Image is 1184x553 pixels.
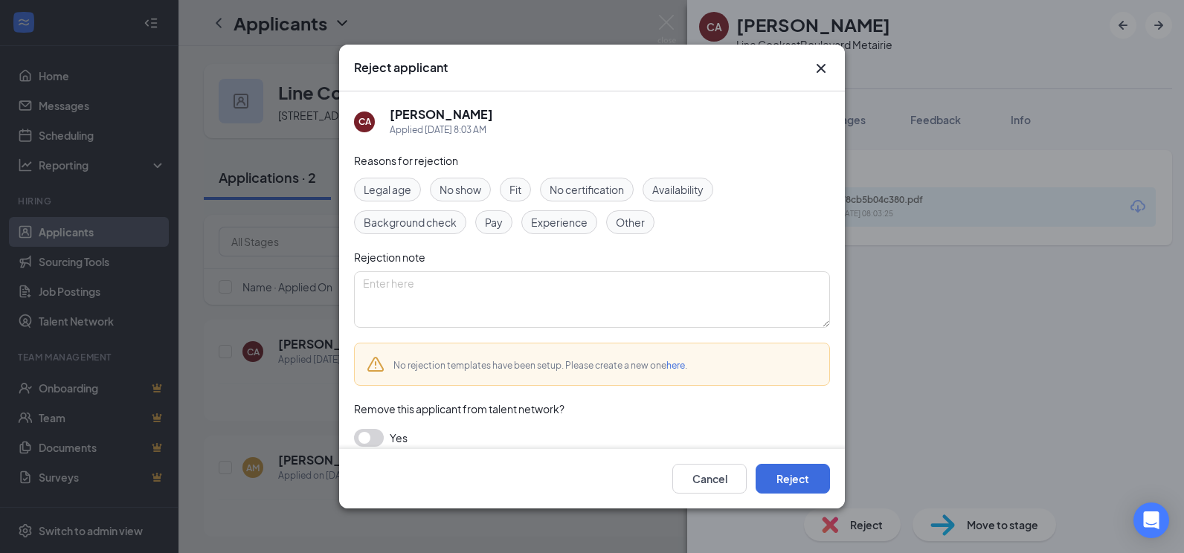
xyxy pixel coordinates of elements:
[756,464,830,494] button: Reject
[812,59,830,77] svg: Cross
[652,181,704,198] span: Availability
[390,123,493,138] div: Applied [DATE] 8:03 AM
[812,59,830,77] button: Close
[367,355,385,373] svg: Warning
[616,214,645,230] span: Other
[364,214,457,230] span: Background check
[509,181,521,198] span: Fit
[485,214,503,230] span: Pay
[354,154,458,167] span: Reasons for rejection
[354,402,564,415] span: Remove this applicant from talent network?
[440,181,481,198] span: No show
[354,59,448,76] h3: Reject applicant
[672,464,747,494] button: Cancel
[364,181,411,198] span: Legal age
[666,360,685,371] a: here
[550,181,624,198] span: No certification
[393,360,687,371] span: No rejection templates have been setup. Please create a new one .
[390,106,493,123] h5: [PERSON_NAME]
[390,429,408,447] span: Yes
[358,115,371,128] div: CA
[354,250,425,264] span: Rejection note
[531,214,588,230] span: Experience
[1133,502,1169,538] div: Open Intercom Messenger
